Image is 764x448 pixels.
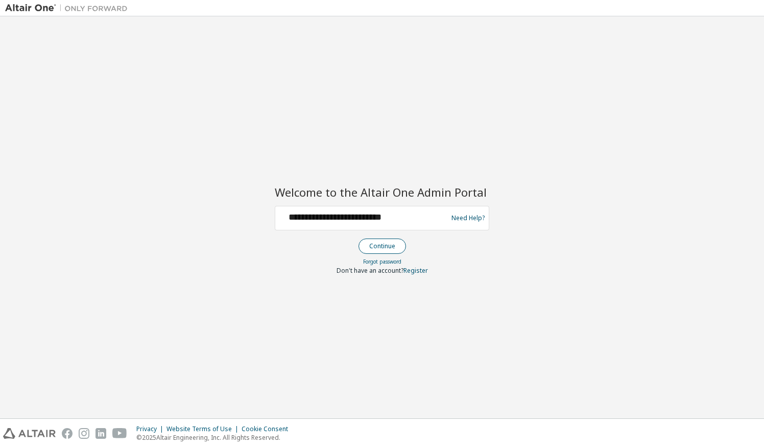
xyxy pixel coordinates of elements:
[96,428,106,439] img: linkedin.svg
[79,428,89,439] img: instagram.svg
[275,185,489,199] h2: Welcome to the Altair One Admin Portal
[337,266,403,275] span: Don't have an account?
[112,428,127,439] img: youtube.svg
[403,266,428,275] a: Register
[363,258,401,265] a: Forgot password
[359,239,406,254] button: Continue
[136,425,166,433] div: Privacy
[166,425,242,433] div: Website Terms of Use
[5,3,133,13] img: Altair One
[242,425,294,433] div: Cookie Consent
[136,433,294,442] p: © 2025 Altair Engineering, Inc. All Rights Reserved.
[62,428,73,439] img: facebook.svg
[3,428,56,439] img: altair_logo.svg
